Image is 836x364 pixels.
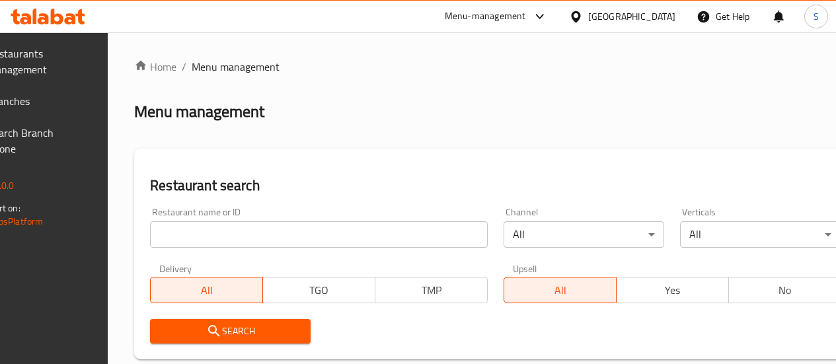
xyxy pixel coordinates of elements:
[134,59,176,75] a: Home
[445,9,526,24] div: Menu-management
[510,281,611,300] span: All
[150,221,488,248] input: Search for restaurant name or ID..
[150,277,263,303] button: All
[375,277,488,303] button: TMP
[622,281,724,300] span: Yes
[588,9,675,24] div: [GEOGRAPHIC_DATA]
[616,277,729,303] button: Yes
[381,281,482,300] span: TMP
[161,323,300,340] span: Search
[504,221,664,248] div: All
[150,319,311,344] button: Search
[814,9,819,24] span: S
[182,59,186,75] li: /
[268,281,370,300] span: TGO
[504,277,617,303] button: All
[192,59,280,75] span: Menu management
[156,281,258,300] span: All
[159,264,192,273] label: Delivery
[513,264,537,273] label: Upsell
[262,277,375,303] button: TGO
[134,101,264,122] h2: Menu management
[734,281,836,300] span: No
